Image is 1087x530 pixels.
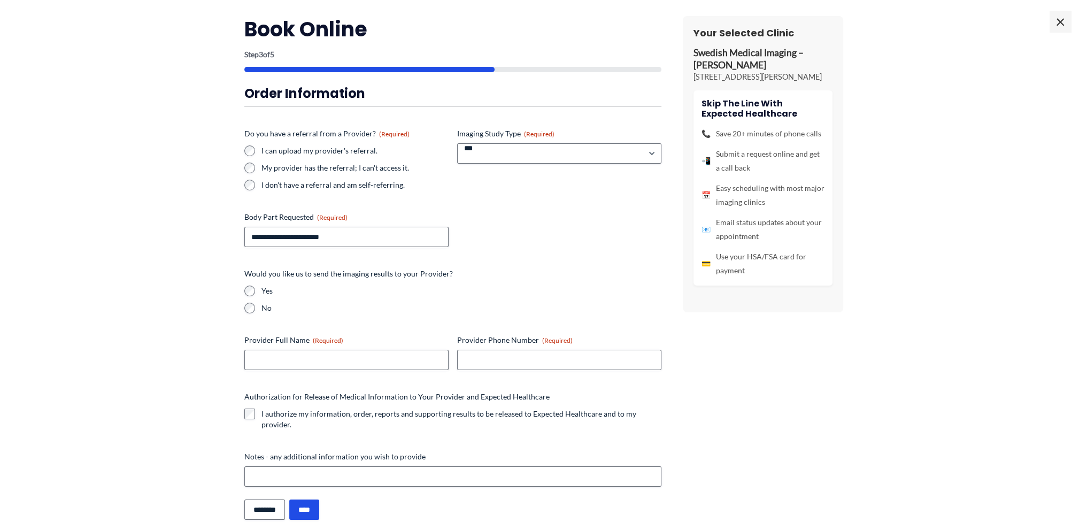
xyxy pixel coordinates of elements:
[313,336,343,344] span: (Required)
[244,85,661,102] h3: Order Information
[1050,11,1071,32] span: ×
[457,128,661,139] label: Imaging Study Type
[701,147,824,175] li: Submit a request online and get a call back
[244,212,449,222] label: Body Part Requested
[261,286,661,296] label: Yes
[244,16,661,42] h2: Book Online
[244,391,550,402] legend: Authorization for Release of Medical Information to Your Provider and Expected Healthcare
[701,181,824,209] li: Easy scheduling with most major imaging clinics
[693,72,832,82] p: [STREET_ADDRESS][PERSON_NAME]
[244,268,453,279] legend: Would you like us to send the imaging results to your Provider?
[701,98,824,119] h4: Skip the line with Expected Healthcare
[701,154,711,168] span: 📲
[261,303,661,313] label: No
[701,188,711,202] span: 📅
[379,130,410,138] span: (Required)
[261,145,449,156] label: I can upload my provider's referral.
[270,50,274,59] span: 5
[701,216,824,243] li: Email status updates about your appointment
[457,335,661,345] label: Provider Phone Number
[259,50,263,59] span: 3
[244,51,661,58] p: Step of
[701,250,824,278] li: Use your HSA/FSA card for payment
[524,130,554,138] span: (Required)
[693,27,832,39] h3: Your Selected Clinic
[701,222,711,236] span: 📧
[244,335,449,345] label: Provider Full Name
[261,409,661,430] label: I authorize my information, order, reports and supporting results to be released to Expected Heal...
[693,47,832,72] p: Swedish Medical Imaging – [PERSON_NAME]
[701,127,711,141] span: 📞
[244,128,410,139] legend: Do you have a referral from a Provider?
[542,336,573,344] span: (Required)
[701,127,824,141] li: Save 20+ minutes of phone calls
[317,213,348,221] span: (Required)
[244,451,661,462] label: Notes - any additional information you wish to provide
[261,180,449,190] label: I don't have a referral and am self-referring.
[701,257,711,271] span: 💳
[261,163,449,173] label: My provider has the referral; I can't access it.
